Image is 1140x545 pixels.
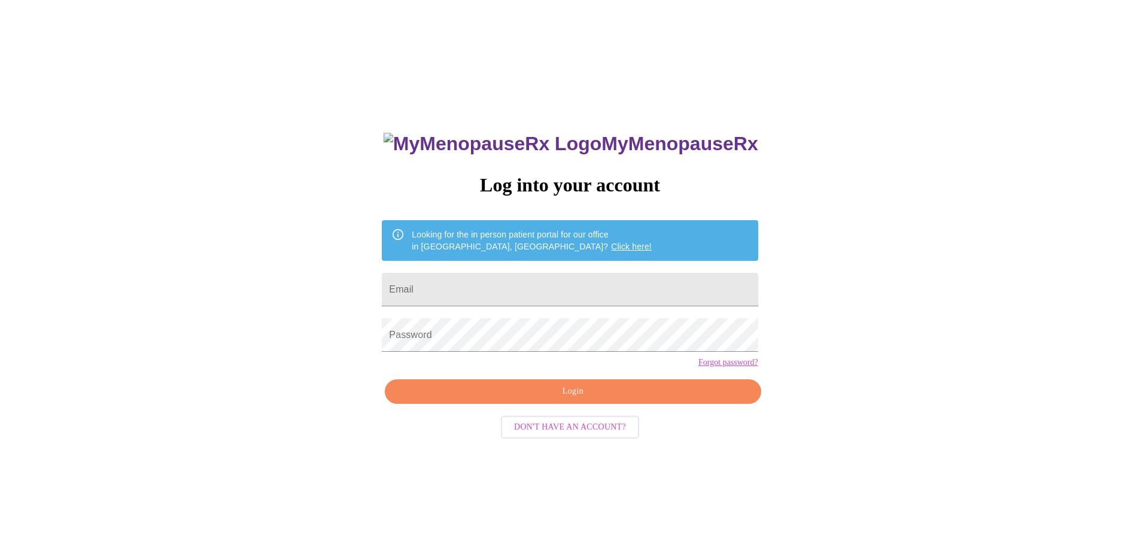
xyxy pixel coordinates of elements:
button: Don't have an account? [501,416,639,439]
h3: Log into your account [382,174,758,196]
a: Click here! [611,242,652,251]
div: Looking for the in person patient portal for our office in [GEOGRAPHIC_DATA], [GEOGRAPHIC_DATA]? [412,224,652,257]
a: Don't have an account? [498,421,642,431]
button: Login [385,379,761,404]
span: Login [399,384,747,399]
img: MyMenopauseRx Logo [384,133,601,155]
span: Don't have an account? [514,420,626,435]
h3: MyMenopauseRx [384,133,758,155]
a: Forgot password? [698,358,758,367]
